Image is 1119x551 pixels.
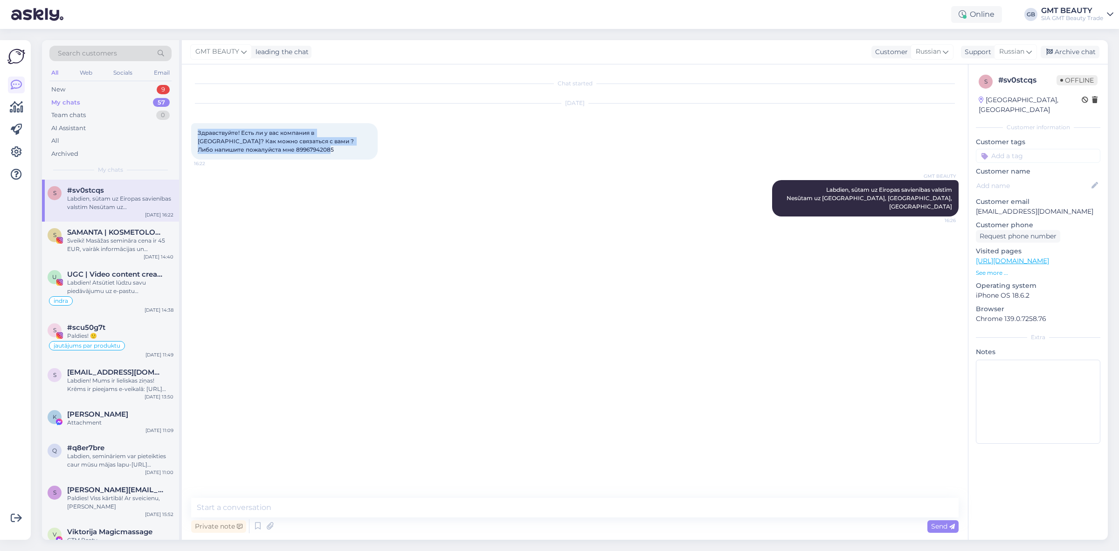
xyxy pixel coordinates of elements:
[144,253,173,260] div: [DATE] 14:40
[111,67,134,79] div: Socials
[145,393,173,400] div: [DATE] 13:50
[976,167,1100,176] p: Customer name
[145,469,173,476] div: [DATE] 11:00
[976,304,1100,314] p: Browser
[984,78,988,85] span: s
[51,149,78,159] div: Archived
[145,351,173,358] div: [DATE] 11:49
[54,298,68,304] span: indra
[53,413,57,420] span: K
[998,75,1057,86] div: # sv0stcqs
[67,279,173,295] div: Labdien! Atsūtiet lūdzu savu piedāvājumu uz e-pastu [EMAIL_ADDRESS][DOMAIN_NAME]!
[195,47,239,57] span: GMT BEAUTY
[252,47,309,57] div: leading the chat
[58,49,117,58] span: Search customers
[49,67,60,79] div: All
[951,6,1002,23] div: Online
[1041,7,1113,22] a: GMT BEAUTYSIA GMT Beauty Trade
[53,531,56,538] span: V
[78,67,94,79] div: Web
[67,270,164,279] span: UGC | Video content creator for brands | Lifestyle | 📍RIGA
[157,85,170,94] div: 9
[145,211,173,218] div: [DATE] 16:22
[976,197,1100,207] p: Customer email
[51,98,80,107] div: My chats
[976,137,1100,147] p: Customer tags
[976,347,1100,357] p: Notes
[194,160,229,167] span: 16:22
[54,343,120,349] span: jautājums par produktu
[53,231,56,238] span: S
[53,327,56,334] span: s
[191,79,959,88] div: Chat started
[931,522,955,530] span: Send
[787,186,953,210] span: Labdien, sūtam uz Eiropas savienības valstīm Nesūtam uz [GEOGRAPHIC_DATA], [GEOGRAPHIC_DATA], [GE...
[67,418,173,427] div: Attachment
[191,520,246,533] div: Private note
[156,111,170,120] div: 0
[921,217,956,224] span: 16:26
[976,149,1100,163] input: Add a tag
[191,99,959,107] div: [DATE]
[152,67,172,79] div: Email
[976,246,1100,256] p: Visited pages
[976,181,1090,191] input: Add name
[67,186,104,195] span: #sv0stcqs
[67,444,104,452] span: #q8er7bre
[67,332,173,340] div: Paldies! 🙂
[153,98,170,107] div: 57
[67,237,173,253] div: Sveiki! Masāžas semināra cena ir 45 EUR, vairāk informācijas un pieteikšanās semināram atradīsiet...
[67,228,164,237] span: SAMANTA | KOSMETOLOGS | RĪGA
[67,377,173,393] div: Labdien! Mums ir lieliskas ziņas! Krēms ir pieejams e-veikalā: [URL][DOMAIN_NAME]
[871,47,908,57] div: Customer
[976,257,1049,265] a: [URL][DOMAIN_NAME]
[67,536,173,544] div: GTM Beaty
[7,48,25,65] img: Askly Logo
[921,173,956,180] span: GMT BEAUTY
[67,486,164,494] span: simona.buce@inbox.lv
[51,111,86,120] div: Team chats
[979,95,1082,115] div: [GEOGRAPHIC_DATA], [GEOGRAPHIC_DATA]
[51,136,59,146] div: All
[67,323,105,332] span: #scu50g7t
[52,447,57,454] span: q
[976,269,1100,277] p: See more ...
[976,220,1100,230] p: Customer phone
[67,368,164,377] span: soboss@inbox.lv
[145,307,173,314] div: [DATE] 14:38
[67,410,128,418] span: Kristīne Vēbere
[976,333,1100,342] div: Extra
[999,47,1024,57] span: Russian
[198,129,355,153] span: Здравствуйте! Есть ли у вас компания в [GEOGRAPHIC_DATA]? Как можно связаться с вами ? Либо напиш...
[1024,8,1037,21] div: GB
[98,166,123,174] span: My chats
[976,230,1060,243] div: Request phone number
[67,452,173,469] div: Labdien, semināriem var pieteikties caur mūsu mājas lapu-[URL][DOMAIN_NAME]
[1041,46,1099,58] div: Archive chat
[1041,14,1103,22] div: SIA GMT Beauty Trade
[53,189,56,196] span: s
[67,195,173,211] div: Labdien, sūtam uz Eiropas savienības valstīm Nesūtam uz [GEOGRAPHIC_DATA], [GEOGRAPHIC_DATA], [GE...
[976,207,1100,216] p: [EMAIL_ADDRESS][DOMAIN_NAME]
[53,371,56,378] span: s
[145,427,173,434] div: [DATE] 11:09
[916,47,941,57] span: Russian
[51,85,65,94] div: New
[1041,7,1103,14] div: GMT BEAUTY
[53,489,56,496] span: s
[976,123,1100,132] div: Customer information
[976,291,1100,300] p: iPhone OS 18.6.2
[145,511,173,518] div: [DATE] 15:52
[67,528,152,536] span: Viktorija Magicmassage
[976,314,1100,324] p: Chrome 139.0.7258.76
[52,273,57,280] span: U
[976,281,1100,291] p: Operating system
[961,47,991,57] div: Support
[67,494,173,511] div: Paldies! Viss kārtībā! Ar sveicienu, [PERSON_NAME]
[51,124,86,133] div: AI Assistant
[1057,75,1098,85] span: Offline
